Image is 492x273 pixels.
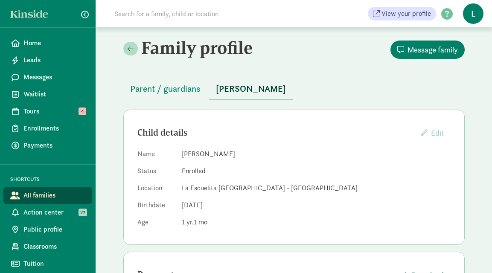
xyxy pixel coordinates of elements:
[216,82,286,96] span: [PERSON_NAME]
[3,187,92,204] a: All families
[3,35,92,52] a: Home
[209,78,293,99] button: [PERSON_NAME]
[3,221,92,238] a: Public profile
[3,204,92,221] a: Action center 27
[23,55,85,65] span: Leads
[368,7,436,20] a: View your profile
[137,126,414,139] div: Child details
[3,52,92,69] a: Leads
[3,137,92,154] a: Payments
[449,232,492,273] iframe: Chat Widget
[109,5,349,22] input: Search for a family, child or location
[3,238,92,255] a: Classrooms
[23,224,85,235] span: Public profile
[137,166,175,180] dt: Status
[414,124,451,142] button: Edit
[194,218,207,227] span: 1
[130,82,201,96] span: Parent / guardians
[209,84,293,94] a: [PERSON_NAME]
[23,140,85,151] span: Payments
[79,107,86,115] span: 4
[123,84,207,94] a: Parent / guardians
[23,72,85,82] span: Messages
[3,69,92,86] a: Messages
[463,3,483,24] span: L
[137,217,175,231] dt: Age
[408,44,458,55] span: Message family
[23,241,85,252] span: Classrooms
[3,103,92,120] a: Tours 4
[182,200,203,209] span: [DATE]
[137,149,175,163] dt: Name
[3,120,92,137] a: Enrollments
[23,89,85,99] span: Waitlist
[431,128,444,138] span: Edit
[137,200,175,214] dt: Birthdate
[182,166,451,176] dd: Enrolled
[23,190,85,200] span: All families
[381,9,431,19] span: View your profile
[137,183,175,197] dt: Location
[79,209,87,216] span: 27
[23,258,85,269] span: Tuition
[3,86,92,103] a: Waitlist
[23,38,85,48] span: Home
[123,78,207,99] button: Parent / guardians
[23,106,85,116] span: Tours
[23,123,85,134] span: Enrollments
[182,149,451,159] dd: [PERSON_NAME]
[182,218,194,227] span: 1
[182,183,451,193] dd: La Escuelita [GEOGRAPHIC_DATA] - [GEOGRAPHIC_DATA]
[23,207,85,218] span: Action center
[390,41,465,59] button: Message family
[3,255,92,272] a: Tuition
[123,38,292,58] h2: Family profile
